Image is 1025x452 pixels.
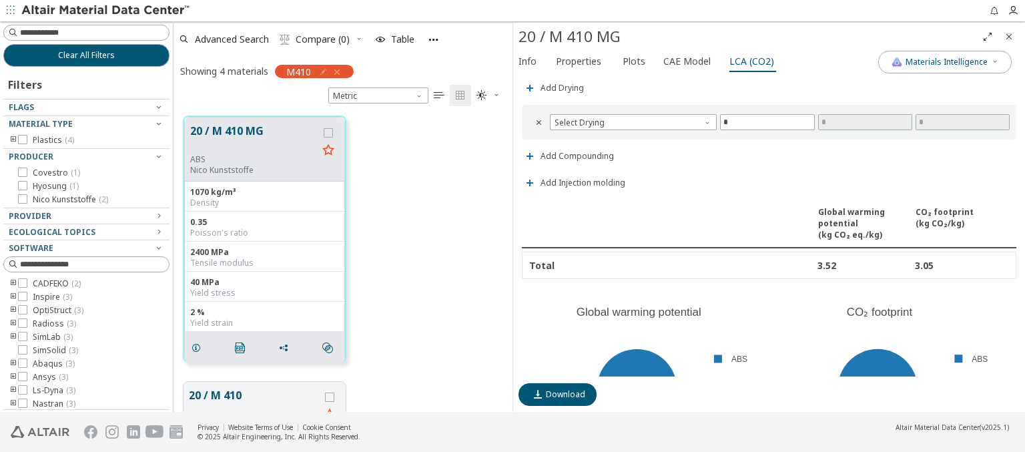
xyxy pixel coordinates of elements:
span: Software [9,242,53,254]
i: toogle group [9,305,18,316]
span: Inspire [33,292,72,302]
button: PDF Download [229,334,257,361]
span: Select Drying [550,114,717,130]
span: ( 3 ) [63,291,72,302]
span: ( 1 ) [71,167,80,178]
span: Material Type [9,118,73,130]
i: toogle group [9,135,18,146]
i:  [322,343,333,353]
span: Table [391,35,414,44]
button: Clear All Filters [3,44,169,67]
span: Info [519,51,537,72]
span: ( 3 ) [74,304,83,316]
div: Yield strain [190,318,339,328]
div: 0.35 [190,217,339,228]
span: ( 1 ) [69,180,79,192]
a: Privacy [198,423,219,432]
i: toogle group [9,372,18,383]
div: 2 % [190,307,339,318]
i:  [235,343,246,353]
button: 20 / M 410 [189,387,319,419]
button: Ecological Topics [3,224,169,240]
button: Details [185,334,213,361]
span: Hyosung [33,181,79,192]
span: CAE Model [663,51,711,72]
span: Download [546,389,585,400]
div: Poisson's ratio [190,228,339,238]
div: ABS [190,154,318,165]
span: SimSolid [33,345,78,356]
button: Software [3,240,169,256]
span: ( 3 ) [66,385,75,396]
span: Properties [556,51,601,72]
span: Covestro [33,168,80,178]
button: Provider [3,208,169,224]
i:  [534,117,545,128]
i: toogle group [9,292,18,302]
p: Nico Kunststoffe [190,165,318,176]
button: Close [998,26,1020,47]
div: 3.52 [817,259,912,272]
div: Filters [3,67,49,99]
button: Share [272,334,300,361]
button: Theme [471,85,506,106]
span: Advanced Search [195,35,269,44]
div: 20 / M 410 MG [519,26,977,47]
button: Add Injection molding [519,170,631,196]
div: Tensile modulus [190,258,339,268]
i:  [455,90,466,101]
span: Abaqus [33,359,75,369]
div: Unit System [328,87,428,103]
img: Altair Engineering [11,426,69,438]
div: © 2025 Altair Engineering, Inc. All Rights Reserved. [198,432,360,441]
span: ( 3 ) [63,331,73,343]
button: Producer [3,149,169,165]
div: CO₂ footprint ( kg CO₂/kg ) [916,206,1010,240]
span: ( 2 ) [71,278,81,289]
span: ( 3 ) [69,345,78,356]
div: Showing 4 materials [180,65,268,77]
button: Full Screen [977,26,998,47]
button: Favorite [318,140,339,162]
span: Ecological Topics [9,226,95,238]
div: grid [174,106,512,413]
span: Nastran [33,399,75,409]
span: Add Compounding [541,152,614,160]
button: Material Type [3,116,169,132]
div: 1070 kg/m³ [190,187,339,198]
div: 2400 MPa [190,247,339,258]
i: toogle group [9,318,18,329]
i: toogle group [9,359,18,369]
div: 3.05 [915,259,1009,272]
span: ( 3 ) [66,398,75,409]
span: Plots [623,51,645,72]
div: Yield stress [190,288,339,298]
span: Producer [9,151,53,162]
span: Compare (0) [296,35,350,44]
i:  [434,90,444,101]
span: Nico Kunststoffe [33,194,108,205]
span: SimLab [33,332,73,343]
div: Density [190,198,339,208]
span: Radioss [33,318,76,329]
i: toogle group [9,278,18,289]
button: Add Compounding [519,143,620,170]
div: 40 MPa [190,277,339,288]
button: Download [519,383,597,406]
span: Plastics [33,135,74,146]
span: OptiStruct [33,305,83,316]
span: LCA (CO2) [729,51,774,72]
span: Add Drying [541,84,584,92]
span: Metric [328,87,428,103]
button: Table View [428,85,450,106]
div: Total [529,259,717,272]
button: Add Drying [519,75,590,101]
button: AI CopilotMaterials Intelligence [878,51,1012,73]
i: toogle group [9,399,18,409]
img: Altair Material Data Center [21,4,192,17]
span: ( 3 ) [67,318,76,329]
div: (v2025.1) [896,423,1009,432]
span: Clear All Filters [58,50,115,61]
span: Provider [9,210,51,222]
span: Ansys [33,372,68,383]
